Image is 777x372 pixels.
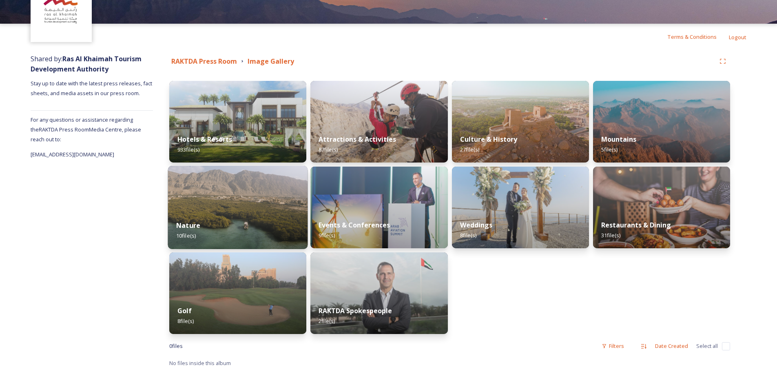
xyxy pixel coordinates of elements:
[169,342,183,350] span: 0 file s
[593,81,730,163] img: f4b44afd-84a5-42f8-a796-2dedbf2b50eb.jpg
[601,146,618,153] span: 5 file(s)
[667,33,717,40] span: Terms & Conditions
[319,221,390,229] strong: Events & Conferences
[452,81,589,163] img: 45dfe8e7-8c4f-48e3-b92b-9b2a14aeffa1.jpg
[177,146,199,153] span: 933 file(s)
[319,317,335,325] span: 2 file(s)
[319,306,392,315] strong: RAKTDA Spokespeople
[176,221,200,230] strong: Nature
[460,146,479,153] span: 27 file(s)
[310,81,447,163] img: 6b2c4cc9-34ae-45d0-992d-9f5eeab804f7.jpg
[319,135,396,144] strong: Attractions & Activities
[177,317,194,325] span: 8 file(s)
[177,306,192,315] strong: Golf
[177,135,232,144] strong: Hotels & Resorts
[31,116,141,143] span: For any questions or assistance regarding the RAKTDA Press Room Media Centre, please reach out to:
[169,252,306,334] img: f466d538-3deb-466c-bcc7-2195f0191b25.jpg
[319,146,338,153] span: 87 file(s)
[460,135,517,144] strong: Culture & History
[31,54,142,74] strong: Ras Al Khaimah Tourism Development Authority
[310,252,447,334] img: c31c8ceb-515d-4687-9f3e-56b1a242d210.jpg
[169,359,231,367] span: No files inside this album
[31,54,142,74] span: Shared by:
[651,338,692,354] div: Date Created
[601,232,620,239] span: 31 file(s)
[460,221,492,229] strong: Weddings
[593,167,730,248] img: d36d2355-c23c-4ad7-81c7-64b1c23550e0.jpg
[169,81,306,163] img: a622eb85-593b-49ea-86a1-be0a248398a8.jpg
[601,135,636,144] strong: Mountains
[168,166,308,249] img: f0db2a41-4a96-4f71-8a17-3ff40b09c344.jpg
[601,221,671,229] strong: Restaurants & Dining
[667,32,729,42] a: Terms & Conditions
[452,167,589,248] img: c1cbaa8e-154c-4d4f-9379-c8e58e1c7ae4.jpg
[171,57,237,66] strong: RAKTDA Press Room
[460,232,476,239] span: 8 file(s)
[319,232,335,239] span: 9 file(s)
[248,57,294,66] strong: Image Gallery
[31,80,153,97] span: Stay up to date with the latest press releases, fact sheets, and media assets in our press room.
[696,342,718,350] span: Select all
[729,33,746,41] span: Logout
[310,167,447,248] img: 43bc6a4b-b786-4d98-b8e1-b86026dad6a6.jpg
[31,151,114,158] span: [EMAIL_ADDRESS][DOMAIN_NAME]
[176,232,196,239] span: 10 file(s)
[598,338,628,354] div: Filters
